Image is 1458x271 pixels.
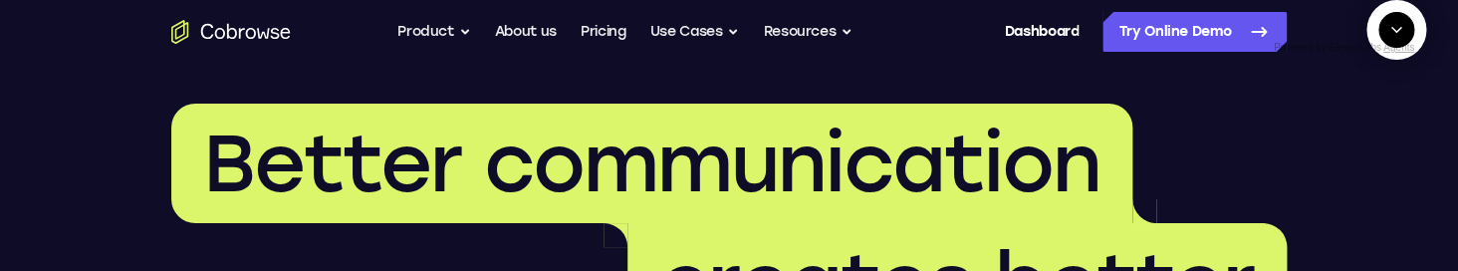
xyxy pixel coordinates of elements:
[171,20,291,44] a: Go to the home page
[397,12,471,52] button: Product
[763,12,852,52] button: Resources
[1102,12,1287,52] a: Try Online Demo
[495,12,557,52] a: About us
[581,12,626,52] a: Pricing
[203,116,1100,211] span: Better communication
[649,12,739,52] button: Use Cases
[1004,12,1079,52] a: Dashboard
